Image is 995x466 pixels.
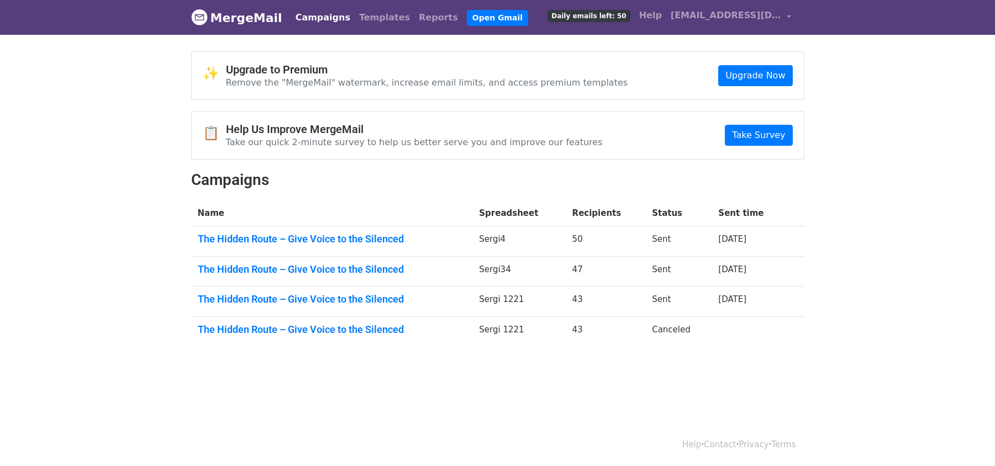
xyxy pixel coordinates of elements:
th: Sent time [712,200,787,226]
a: The Hidden Route – Give Voice to the Silenced [198,233,466,245]
span: Daily emails left: 50 [547,10,630,22]
p: Remove the "MergeMail" watermark, increase email limits, and access premium templates [226,77,628,88]
a: Reports [414,7,462,29]
td: 43 [566,287,646,317]
h4: Upgrade to Premium [226,63,628,76]
a: Privacy [739,439,768,449]
td: Sergi34 [472,256,565,287]
a: The Hidden Route – Give Voice to the Silenced [198,324,466,336]
a: MergeMail [191,6,282,29]
td: Sergi 1221 [472,316,565,346]
img: MergeMail logo [191,9,208,25]
a: Terms [771,439,796,449]
a: The Hidden Route – Give Voice to the Silenced [198,263,466,276]
a: Help [682,439,701,449]
th: Recipients [566,200,646,226]
a: Help [635,4,666,27]
a: Templates [355,7,414,29]
td: Sent [645,256,712,287]
a: Contact [704,439,736,449]
td: 43 [566,316,646,346]
td: Canceled [645,316,712,346]
span: [EMAIL_ADDRESS][DOMAIN_NAME] [671,9,781,22]
a: Open Gmail [467,10,528,26]
a: Campaigns [291,7,355,29]
td: 47 [566,256,646,287]
a: [DATE] [718,234,746,244]
a: Daily emails left: 50 [543,4,634,27]
span: ✨ [203,66,226,82]
span: 📋 [203,125,226,141]
a: [DATE] [718,264,746,274]
td: Sent [645,226,712,257]
td: Sergi 1221 [472,287,565,317]
td: 50 [566,226,646,257]
h2: Campaigns [191,171,804,189]
a: [EMAIL_ADDRESS][DOMAIN_NAME] [666,4,796,30]
th: Status [645,200,712,226]
th: Name [191,200,473,226]
td: Sergi4 [472,226,565,257]
td: Sent [645,287,712,317]
th: Spreadsheet [472,200,565,226]
a: Upgrade Now [718,65,792,86]
a: The Hidden Route – Give Voice to the Silenced [198,293,466,305]
a: [DATE] [718,294,746,304]
a: Take Survey [725,125,792,146]
h4: Help Us Improve MergeMail [226,123,603,136]
p: Take our quick 2-minute survey to help us better serve you and improve our features [226,136,603,148]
